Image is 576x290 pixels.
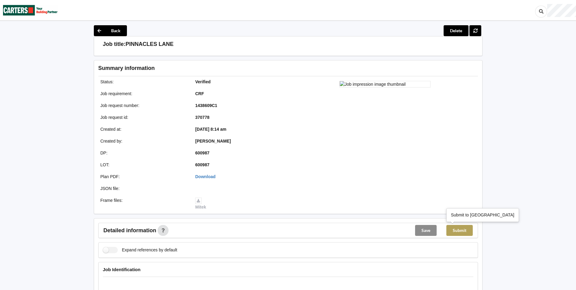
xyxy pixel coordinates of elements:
b: CRF [195,91,204,96]
div: Created by : [96,138,191,144]
div: Job requirement : [96,91,191,97]
b: 370778 [195,115,210,120]
label: Expand references by default [103,247,177,253]
span: Detailed information [104,228,156,233]
div: Frame files : [96,197,191,210]
button: Submit [446,225,473,236]
div: Status : [96,79,191,85]
div: DP : [96,150,191,156]
b: [DATE] 8:14 am [195,127,226,132]
div: Job request number : [96,102,191,109]
button: Back [94,25,127,36]
div: Job request id : [96,114,191,120]
img: Job impression image thumbnail [339,81,431,88]
div: Plan PDF : [96,174,191,180]
b: 600987 [195,150,210,155]
div: Created at : [96,126,191,132]
h3: PINNACLES LANE [126,41,174,48]
b: [PERSON_NAME] [195,139,231,143]
div: Submit to [GEOGRAPHIC_DATA] [451,212,514,218]
b: 600987 [195,162,210,167]
a: Mitek [195,198,206,209]
div: User Profile [547,4,576,17]
b: Verified [195,79,211,84]
h3: Job title: [103,41,126,48]
div: JSON file : [96,185,191,192]
h4: Job Identification [103,267,473,272]
a: Download [195,174,216,179]
img: Carters [3,0,58,20]
b: 1438609C1 [195,103,217,108]
button: Delete [444,25,469,36]
h3: Summary information [98,65,381,72]
div: LOT : [96,162,191,168]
